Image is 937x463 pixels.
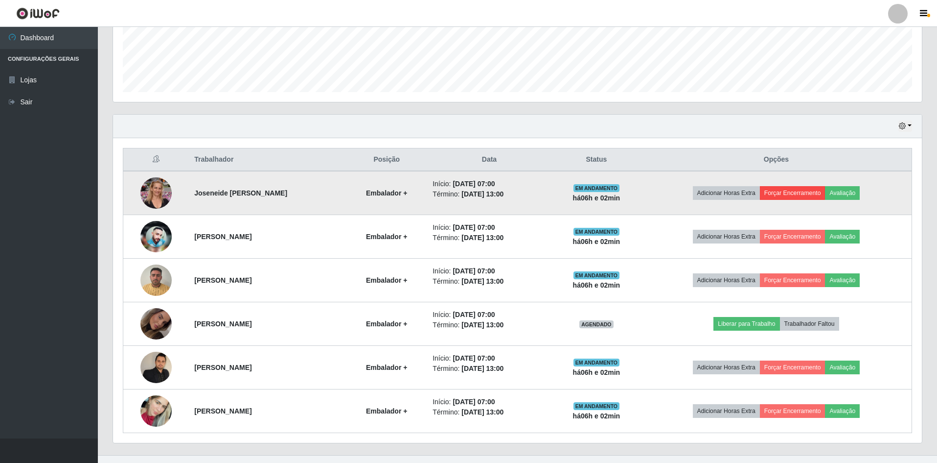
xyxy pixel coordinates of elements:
span: EM ANDAMENTO [573,402,620,410]
strong: Joseneide [PERSON_NAME] [194,189,287,197]
strong: [PERSON_NAME] [194,320,251,328]
img: 1757182475196.jpeg [140,259,172,301]
th: Status [552,148,641,171]
time: [DATE] 13:00 [461,277,503,285]
button: Avaliação [825,186,860,200]
li: Término: [433,407,546,417]
time: [DATE] 13:00 [461,321,503,329]
button: Adicionar Horas Extra [693,230,760,244]
time: [DATE] 07:00 [453,180,495,188]
img: 1758203873829.jpeg [140,383,172,439]
img: 1758072305325.jpeg [140,352,172,383]
strong: há 06 h e 02 min [573,368,620,376]
button: Avaliação [825,273,860,287]
time: [DATE] 07:00 [453,311,495,318]
button: Avaliação [825,361,860,374]
time: [DATE] 13:00 [461,408,503,416]
span: EM ANDAMENTO [573,359,620,366]
img: 1757855022958.jpeg [140,203,172,271]
th: Data [427,148,552,171]
strong: há 06 h e 02 min [573,281,620,289]
li: Início: [433,179,546,189]
th: Opções [641,148,912,171]
li: Término: [433,233,546,243]
strong: Embalador + [366,320,407,328]
strong: há 06 h e 02 min [573,238,620,245]
li: Término: [433,189,546,199]
time: [DATE] 13:00 [461,234,503,242]
time: [DATE] 07:00 [453,398,495,406]
span: EM ANDAMENTO [573,271,620,279]
strong: há 06 h e 02 min [573,194,620,202]
strong: Embalador + [366,189,407,197]
button: Forçar Encerramento [760,361,825,374]
li: Início: [433,310,546,320]
strong: [PERSON_NAME] [194,233,251,241]
button: Forçar Encerramento [760,404,825,418]
button: Adicionar Horas Extra [693,273,760,287]
button: Trabalhador Faltou [780,317,839,331]
button: Avaliação [825,404,860,418]
li: Início: [433,353,546,364]
button: Adicionar Horas Extra [693,404,760,418]
th: Trabalhador [188,148,346,171]
time: [DATE] 07:00 [453,354,495,362]
img: 1757354787912.jpeg [140,301,172,347]
strong: há 06 h e 02 min [573,412,620,420]
button: Adicionar Horas Extra [693,186,760,200]
img: CoreUI Logo [16,7,60,20]
strong: [PERSON_NAME] [194,276,251,284]
li: Término: [433,320,546,330]
strong: Embalador + [366,407,407,415]
time: [DATE] 07:00 [453,223,495,231]
strong: [PERSON_NAME] [194,407,251,415]
strong: Embalador + [366,276,407,284]
span: EM ANDAMENTO [573,228,620,236]
li: Início: [433,266,546,276]
strong: Embalador + [366,364,407,371]
time: [DATE] 13:00 [461,365,503,372]
strong: Embalador + [366,233,407,241]
span: EM ANDAMENTO [573,184,620,192]
strong: [PERSON_NAME] [194,364,251,371]
button: Liberar para Trabalho [713,317,779,331]
th: Posição [346,148,427,171]
button: Forçar Encerramento [760,273,825,287]
span: AGENDADO [579,320,614,328]
button: Avaliação [825,230,860,244]
time: [DATE] 07:00 [453,267,495,275]
img: 1682282315980.jpeg [140,174,172,211]
button: Forçar Encerramento [760,186,825,200]
li: Início: [433,397,546,407]
button: Forçar Encerramento [760,230,825,244]
li: Término: [433,364,546,374]
li: Término: [433,276,546,287]
time: [DATE] 13:00 [461,190,503,198]
button: Adicionar Horas Extra [693,361,760,374]
li: Início: [433,222,546,233]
